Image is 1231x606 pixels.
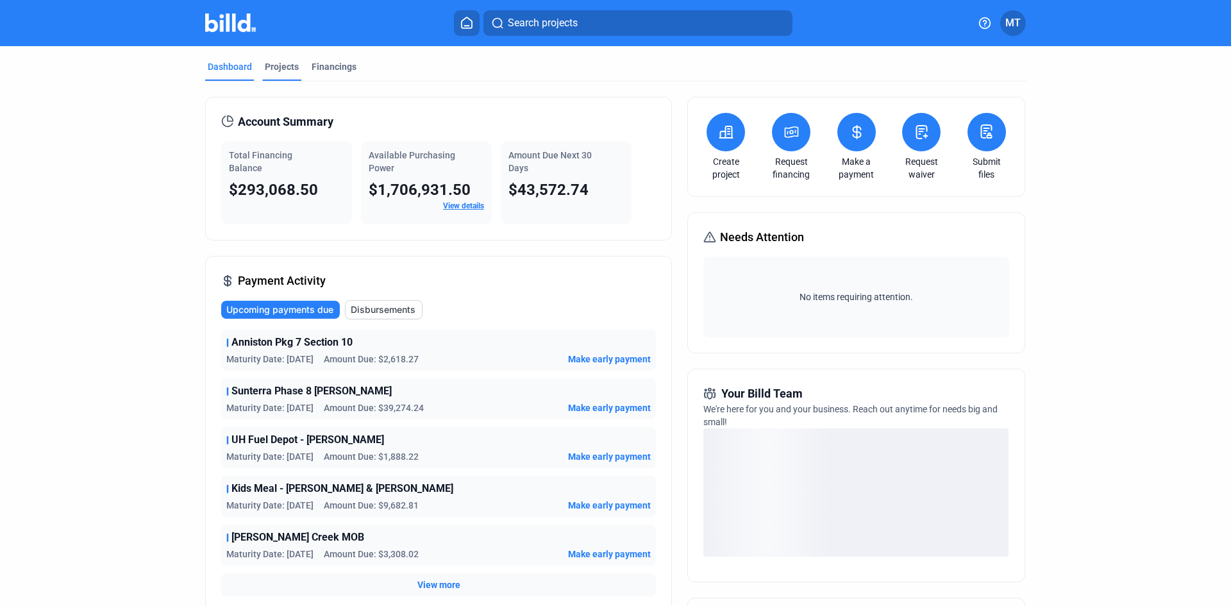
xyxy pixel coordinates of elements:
span: Maturity Date: [DATE] [226,548,314,560]
button: Search projects [483,10,792,36]
span: Needs Attention [720,228,804,246]
span: No items requiring attention. [708,290,1003,303]
button: Make early payment [568,450,651,463]
button: Make early payment [568,353,651,366]
button: View more [417,578,460,591]
a: Request financing [769,155,814,181]
span: Amount Due Next 30 Days [508,150,592,173]
button: Upcoming payments due [221,301,340,319]
div: Projects [265,60,299,73]
span: Amount Due: $1,888.22 [324,450,419,463]
span: We're here for you and your business. Reach out anytime for needs big and small! [703,404,998,427]
span: Kids Meal - [PERSON_NAME] & [PERSON_NAME] [231,481,453,496]
button: Make early payment [568,548,651,560]
span: $1,706,931.50 [369,181,471,199]
span: Maturity Date: [DATE] [226,401,314,414]
span: Available Purchasing Power [369,150,455,173]
button: Disbursements [345,300,423,319]
div: Financings [312,60,356,73]
span: $293,068.50 [229,181,318,199]
span: [PERSON_NAME] Creek MOB [231,530,364,545]
span: Total Financing Balance [229,150,292,173]
a: Request waiver [899,155,944,181]
img: Billd Company Logo [205,13,256,32]
span: Your Billd Team [721,385,803,403]
div: loading [703,428,1009,557]
span: MT [1005,15,1021,31]
span: Search projects [508,15,578,31]
span: Amount Due: $2,618.27 [324,353,419,366]
a: Submit files [964,155,1009,181]
span: Sunterra Phase 8 [PERSON_NAME] [231,383,392,399]
span: Upcoming payments due [226,303,333,316]
span: Account Summary [238,113,333,131]
span: Maturity Date: [DATE] [226,499,314,512]
span: Amount Due: $3,308.02 [324,548,419,560]
span: Amount Due: $39,274.24 [324,401,424,414]
span: Disbursements [351,303,415,316]
a: View details [443,201,484,210]
button: Make early payment [568,401,651,414]
a: Make a payment [834,155,879,181]
span: Amount Due: $9,682.81 [324,499,419,512]
span: Anniston Pkg 7 Section 10 [231,335,353,350]
div: Dashboard [208,60,252,73]
span: Maturity Date: [DATE] [226,450,314,463]
button: MT [1000,10,1026,36]
span: Maturity Date: [DATE] [226,353,314,366]
button: Make early payment [568,499,651,512]
span: Payment Activity [238,272,326,290]
span: UH Fuel Depot - [PERSON_NAME] [231,432,384,448]
span: $43,572.74 [508,181,589,199]
a: Create project [703,155,748,181]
